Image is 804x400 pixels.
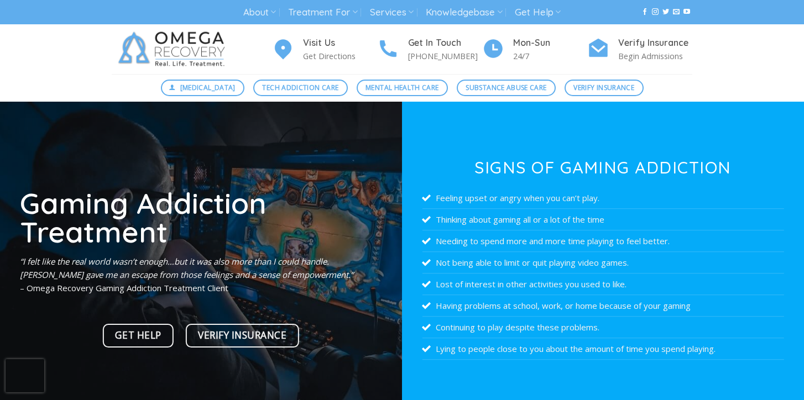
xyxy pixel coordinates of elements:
li: Needing to spend more and more time playing to feel better. [422,230,784,252]
span: [MEDICAL_DATA] [180,82,236,93]
a: Knowledgebase [426,2,502,23]
p: – Omega Recovery Gaming Addiction Treatment Client [20,255,382,294]
li: Not being able to limit or quit playing video games. [422,252,784,273]
a: Get Help [515,2,561,23]
span: Verify Insurance [198,328,286,343]
em: “I felt like the real world wasn’t enough…but it was also more than I could handle. [PERSON_NAME]... [20,256,353,280]
a: Verify Insurance [186,324,300,348]
a: About [243,2,276,23]
a: Substance Abuse Care [457,80,556,96]
p: [PHONE_NUMBER] [408,50,482,62]
a: Tech Addiction Care [253,80,348,96]
a: Follow on Instagram [652,8,659,16]
a: Treatment For [288,2,357,23]
a: Follow on Twitter [662,8,669,16]
a: Verify Insurance Begin Admissions [587,36,692,63]
a: Follow on YouTube [683,8,690,16]
span: Get Help [115,328,161,343]
p: Begin Admissions [618,50,692,62]
img: Omega Recovery [112,24,236,74]
li: Feeling upset or angry when you can’t play. [422,187,784,209]
li: Continuing to play despite these problems. [422,317,784,338]
h4: Get In Touch [408,36,482,50]
h3: Signs of Gaming Addiction [422,159,784,176]
li: Lying to people close to you about the amount of time you spend playing. [422,338,784,360]
a: Services [370,2,414,23]
span: Substance Abuse Care [466,82,546,93]
h4: Visit Us [303,36,377,50]
p: Get Directions [303,50,377,62]
a: Get Help [103,324,174,348]
p: 24/7 [513,50,587,62]
h4: Mon-Sun [513,36,587,50]
span: Tech Addiction Care [262,82,338,93]
span: Verify Insurance [573,82,634,93]
a: Send us an email [673,8,680,16]
a: Visit Us Get Directions [272,36,377,63]
a: Mental Health Care [357,80,448,96]
a: Follow on Facebook [641,8,648,16]
span: Mental Health Care [366,82,438,93]
a: [MEDICAL_DATA] [161,80,245,96]
a: Verify Insurance [565,80,644,96]
li: Having problems at school, work, or home because of your gaming [422,295,784,317]
a: Get In Touch [PHONE_NUMBER] [377,36,482,63]
li: Lost of interest in other activities you used to like. [422,273,784,295]
iframe: reCAPTCHA [6,359,44,392]
h4: Verify Insurance [618,36,692,50]
li: Thinking about gaming all or a lot of the time [422,209,784,230]
h1: Gaming Addiction Treatment [20,188,382,246]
